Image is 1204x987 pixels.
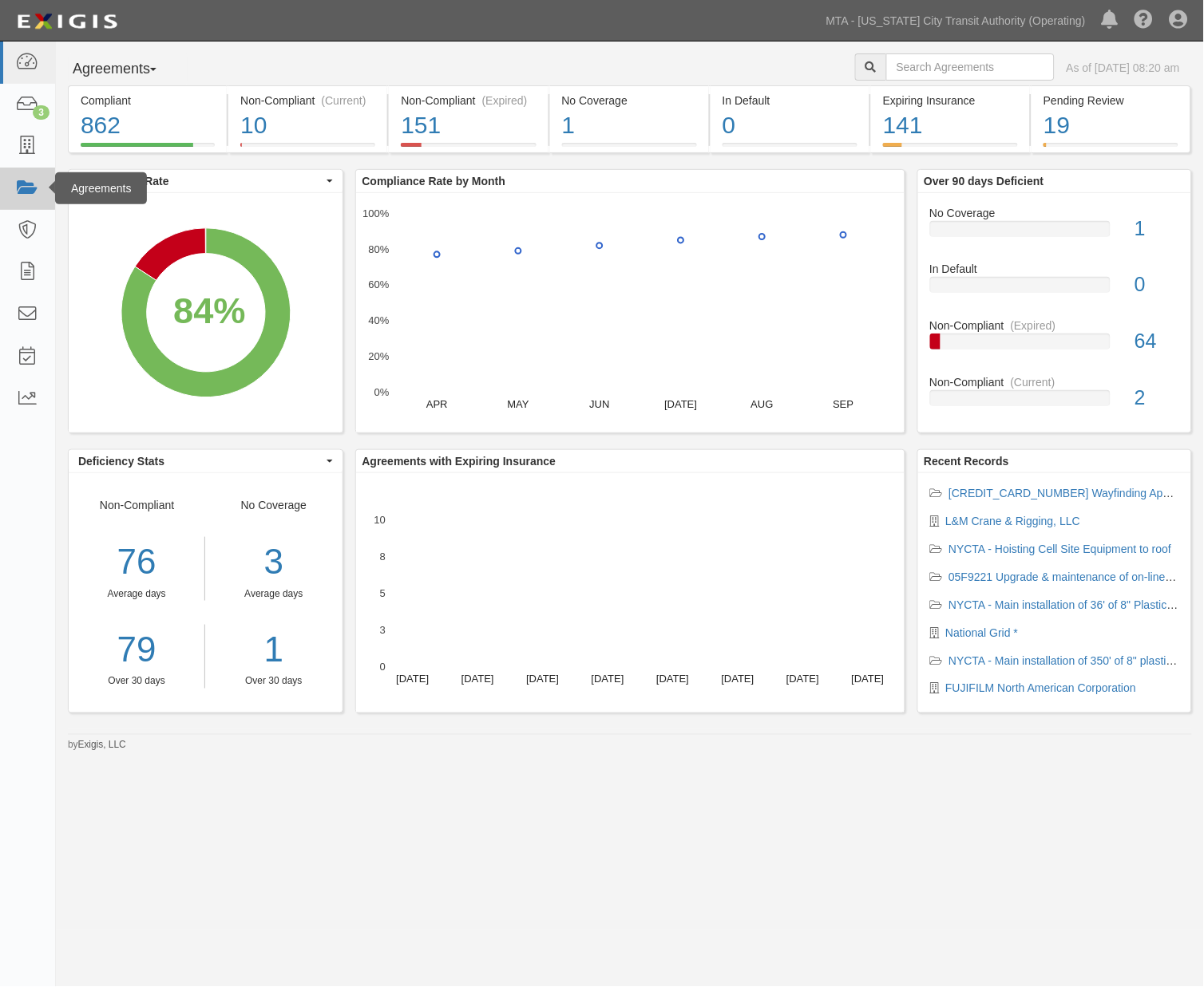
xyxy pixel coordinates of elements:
b: Agreements with Expiring Insurance [362,455,556,468]
a: National Grid * [946,626,1019,639]
text: [DATE] [664,398,697,410]
text: [DATE] [461,673,493,685]
div: 151 [401,109,536,143]
div: 0 [723,109,857,143]
div: 64 [1123,327,1191,356]
div: In Default [918,261,1192,277]
div: No Coverage [562,93,697,109]
text: 0% [374,386,389,398]
div: (Expired) [482,93,528,109]
div: (Expired) [1011,318,1056,334]
a: FUJIFILM North American Corporation [946,682,1137,695]
a: Non-Compliant(Current)10 [228,143,387,156]
div: 1 [1123,215,1191,243]
svg: A chart. [356,473,905,713]
div: Compliant [81,93,215,109]
div: No Coverage [205,497,342,689]
div: In Default [723,93,857,109]
text: APR [426,398,448,410]
div: 3 [33,105,50,120]
a: In Default0 [930,261,1180,318]
a: Exigis, LLC [78,740,126,751]
div: Non-Compliant (Current) [240,93,375,109]
div: Average days [217,587,330,601]
small: by [68,739,126,752]
text: [DATE] [721,673,754,685]
text: 100% [362,207,390,219]
text: MAY [507,398,529,410]
a: Non-Compliant(Expired)151 [389,143,548,156]
text: 10 [374,514,385,526]
text: [DATE] [786,673,819,685]
text: AUG [751,398,773,410]
text: 3 [379,624,385,636]
text: 0 [379,661,385,673]
a: Expiring Insurance141 [871,143,1030,156]
div: 3 [217,537,330,587]
a: No Coverage1 [930,205,1180,262]
div: 0 [1123,270,1191,299]
a: 1 [217,625,330,675]
div: Over 30 days [69,675,204,689]
span: Deficiency Stats [78,453,323,469]
div: Pending Review [1044,93,1178,109]
button: Deficiency Stats [69,450,343,472]
a: No Coverage1 [550,143,709,156]
div: Average days [69,587,204,601]
div: No Coverage [918,205,1192,221]
text: [DATE] [851,673,884,685]
img: logo-5460c22ac91f19d4615b14bd174203de0afe785f0fc80cf4dbbc73dc1793850b.png [12,7,122,36]
svg: A chart. [356,193,905,432]
b: Recent Records [925,455,1010,468]
text: 20% [368,350,389,362]
div: Agreements [55,172,147,204]
a: Non-Compliant(Current)2 [930,374,1180,419]
button: Agreements [68,53,188,85]
a: In Default0 [711,143,869,156]
div: 141 [883,109,1018,143]
div: Expiring Insurance [883,93,1018,109]
text: 80% [368,243,389,255]
text: SEP [833,398,853,410]
div: Non-Compliant (Expired) [401,93,536,109]
div: Over 30 days [217,675,330,689]
b: Over 90 days Deficient [925,175,1044,188]
input: Search Agreements [886,53,1055,81]
text: [DATE] [656,673,689,685]
svg: A chart. [69,193,343,432]
div: (Current) [322,93,366,109]
a: NYCTA - Main installation of 36' of 8" Plastic main [949,598,1195,611]
div: 84% [173,286,246,338]
div: As of [DATE] 08:20 am [1067,60,1180,76]
a: NYCTA - Hoisting Cell Site Equipment to roof [949,543,1172,555]
div: 1 [562,109,697,143]
div: (Current) [1011,374,1055,390]
i: Help Center - Complianz [1135,11,1154,30]
a: NYCTA - Main installation of 350' of 8" plastic main [949,654,1200,667]
text: JUN [589,398,609,410]
text: 40% [368,314,389,326]
div: 862 [81,109,215,143]
div: 76 [69,537,204,587]
div: Non-Compliant [69,497,205,689]
div: Non-Compliant [918,374,1192,390]
a: Non-Compliant(Expired)64 [930,318,1180,374]
a: L&M Crane & Rigging, LLC [946,515,1081,527]
a: 79 [69,625,204,675]
div: 10 [240,109,375,143]
text: [DATE] [396,673,429,685]
b: Compliance Rate by Month [362,175,506,188]
div: Non-Compliant [918,318,1192,334]
text: 5 [379,587,385,599]
text: 60% [368,278,389,290]
a: Compliant862 [68,143,227,156]
a: MTA - [US_STATE] City Transit Authority (Operating) [818,5,1094,37]
text: [DATE] [591,673,624,685]
a: Pending Review19 [1032,143,1190,156]
div: 2 [1123,384,1191,413]
div: 19 [1044,109,1178,143]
